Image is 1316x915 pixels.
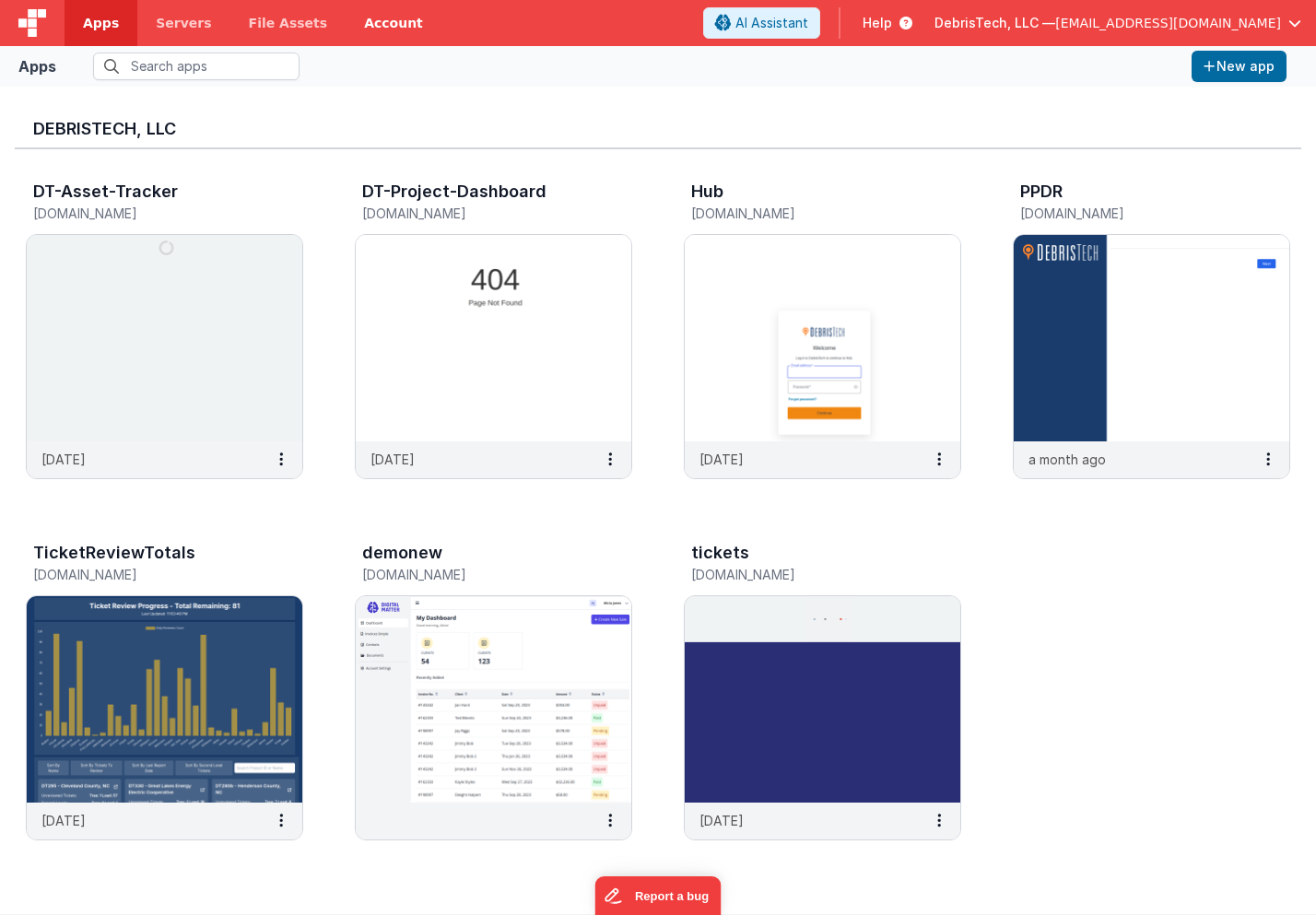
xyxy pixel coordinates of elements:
h5: [DOMAIN_NAME] [33,568,257,581]
h5: [DOMAIN_NAME] [691,206,915,220]
button: AI Assistant [703,7,820,39]
h3: DT-Project-Dashboard [362,182,546,201]
p: [DATE] [41,450,86,469]
span: Apps [83,14,119,32]
h5: [DOMAIN_NAME] [362,206,586,220]
h5: [DOMAIN_NAME] [1020,206,1244,220]
h3: DT-Asset-Tracker [33,182,178,201]
span: File Assets [249,14,328,32]
p: [DATE] [370,450,415,469]
span: Servers [156,14,211,32]
p: a month ago [1028,450,1106,469]
button: DebrisTech, LLC — [EMAIL_ADDRESS][DOMAIN_NAME] [934,14,1301,32]
h3: tickets [691,544,749,562]
h5: [DOMAIN_NAME] [691,568,915,581]
span: DebrisTech, LLC — [934,14,1055,32]
input: Search apps [93,53,300,80]
h3: Hub [691,182,723,201]
p: [DATE] [699,450,744,469]
h5: [DOMAIN_NAME] [33,206,257,220]
h3: PPDR [1020,182,1063,201]
span: Help [863,14,892,32]
p: [DATE] [699,811,744,830]
h3: TicketReviewTotals [33,544,195,562]
div: Apps [18,55,56,77]
p: [DATE] [41,811,86,830]
span: [EMAIL_ADDRESS][DOMAIN_NAME] [1055,14,1281,32]
iframe: Marker.io feedback button [595,876,722,915]
h5: [DOMAIN_NAME] [362,568,586,581]
h3: DebrisTech, LLC [33,120,1283,138]
span: AI Assistant [735,14,808,32]
h3: demonew [362,544,442,562]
